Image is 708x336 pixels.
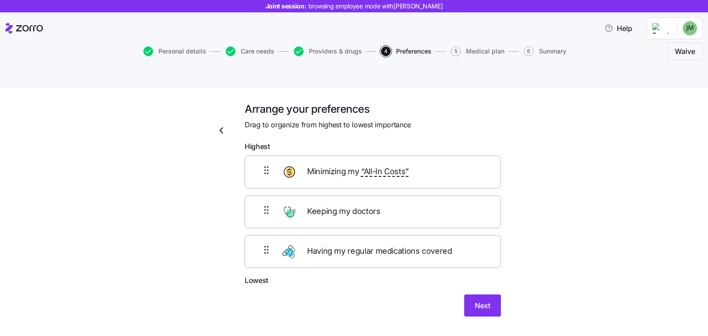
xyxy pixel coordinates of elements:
button: 5Medical plan [451,46,504,56]
span: 6 [524,46,534,56]
span: Next [475,300,490,311]
span: Summary [539,48,566,54]
span: Waive [675,46,695,57]
span: Keeping my doctors [307,205,382,218]
a: 4Preferences [379,46,431,56]
button: 4Preferences [381,46,431,56]
button: Next [464,294,501,317]
span: Personal details [158,48,206,54]
span: Drag to organize from highest to lowest importance [245,119,411,130]
span: Providers & drugs [309,48,362,54]
span: Highest [245,141,270,152]
span: Lowest [245,275,268,286]
span: Care needs [241,48,274,54]
span: Preferences [396,48,431,54]
span: Minimizing my [307,165,409,178]
h1: Arrange your preferences [245,102,501,116]
span: “All-In Costs” [361,165,409,178]
a: Personal details [142,46,206,56]
div: Having my regular medications covered [245,235,501,268]
button: Help [597,19,639,37]
div: Minimizing my “All-In Costs” [245,156,501,188]
img: Employer logo [652,23,670,34]
span: Having my regular medications covered [307,245,454,258]
span: Medical plan [466,48,504,54]
button: Care needs [226,46,274,56]
button: Personal details [143,46,206,56]
span: 4 [381,46,391,56]
span: Help [604,23,632,34]
button: Waive [667,42,703,60]
button: 6Summary [524,46,566,56]
span: 5 [451,46,461,56]
div: Keeping my doctors [245,195,501,228]
button: Providers & drugs [294,46,362,56]
span: Joint session: [265,2,443,11]
span: browsing employee mode with [PERSON_NAME] [308,2,443,11]
img: ce3654e533d8156cbde617345222133a [683,21,697,35]
a: Providers & drugs [292,46,362,56]
a: Care needs [224,46,274,56]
